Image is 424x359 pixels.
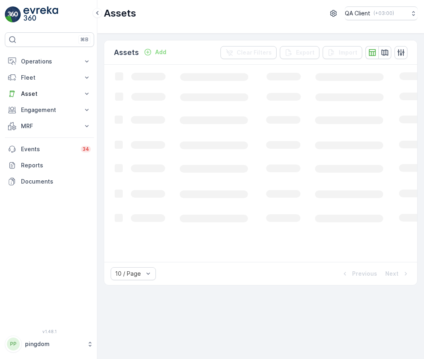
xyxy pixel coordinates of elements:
[21,74,78,82] p: Fleet
[374,10,394,17] p: ( +03:00 )
[21,57,78,65] p: Operations
[280,46,319,59] button: Export
[82,146,89,152] p: 34
[104,7,136,20] p: Assets
[5,86,94,102] button: Asset
[323,46,362,59] button: Import
[296,49,315,57] p: Export
[21,177,91,186] p: Documents
[25,340,83,348] p: pingdom
[7,338,20,351] div: PP
[80,36,88,43] p: ⌘B
[352,270,377,278] p: Previous
[220,46,277,59] button: Clear Filters
[5,102,94,118] button: Engagement
[23,6,58,23] img: logo_light-DOdMpM7g.png
[5,141,94,157] a: Events34
[385,270,399,278] p: Next
[5,173,94,190] a: Documents
[155,48,166,56] p: Add
[5,70,94,86] button: Fleet
[5,118,94,134] button: MRF
[21,122,78,130] p: MRF
[141,47,170,57] button: Add
[237,49,272,57] p: Clear Filters
[5,336,94,353] button: PPpingdom
[5,329,94,334] span: v 1.48.1
[21,90,78,98] p: Asset
[5,157,94,173] a: Reports
[345,9,370,17] p: QA Client
[384,269,411,279] button: Next
[21,145,76,153] p: Events
[340,269,378,279] button: Previous
[5,53,94,70] button: Operations
[21,161,91,169] p: Reports
[345,6,418,20] button: QA Client(+03:00)
[114,47,139,58] p: Assets
[5,6,21,23] img: logo
[21,106,78,114] p: Engagement
[339,49,357,57] p: Import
